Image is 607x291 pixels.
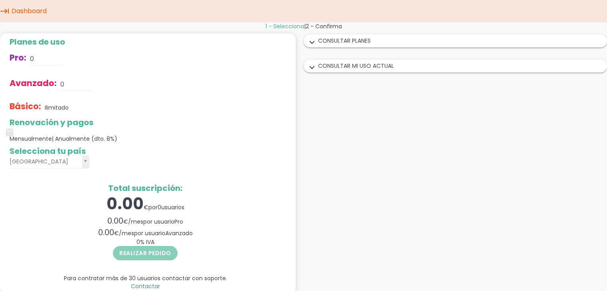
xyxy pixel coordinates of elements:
h2: Planes de uso [10,37,281,46]
div: / por usuario [10,227,281,238]
span: € [144,203,148,211]
a: [GEOGRAPHIC_DATA] [10,155,89,169]
span: % IVA [136,238,154,246]
div: CONSULTAR PLANES [304,35,607,47]
span: 0 [136,238,140,246]
h2: Selecciona tu país [10,147,281,155]
span: [GEOGRAPHIC_DATA] [10,155,79,168]
span: 0.00 [107,215,123,226]
div: por usuarios [10,193,281,215]
span: Pro [174,218,183,226]
span: 2 - Confirma [306,22,342,30]
h2: Renovación y pagos [10,118,281,127]
p: Para contratar más de 30 usuarios contactar con soporte. [10,274,281,282]
span: Avanzado [165,229,193,237]
span: mes [131,218,143,226]
span: Pro: [10,52,26,63]
div: CONSULTAR MI USO ACTUAL [304,60,607,72]
span: 0 [158,203,161,211]
span: Básico: [10,100,41,112]
i: expand_more [306,63,318,73]
span: € [123,218,128,226]
i: expand_more [306,37,318,48]
h2: Total suscripción: [10,184,281,193]
span: 0.00 [98,227,114,238]
span: € [114,229,119,237]
a: Contactar [131,282,160,290]
div: / por usuario [10,215,281,227]
span: 1 - Selecciona [265,22,304,30]
span: Avanzado: [10,77,57,89]
p: Ilimitado [45,104,69,112]
span: mes [122,229,134,237]
span: Mensualmente [10,135,117,143]
span: | Anualmente (dto. 8%) [52,135,117,143]
span: 0.00 [107,193,144,215]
